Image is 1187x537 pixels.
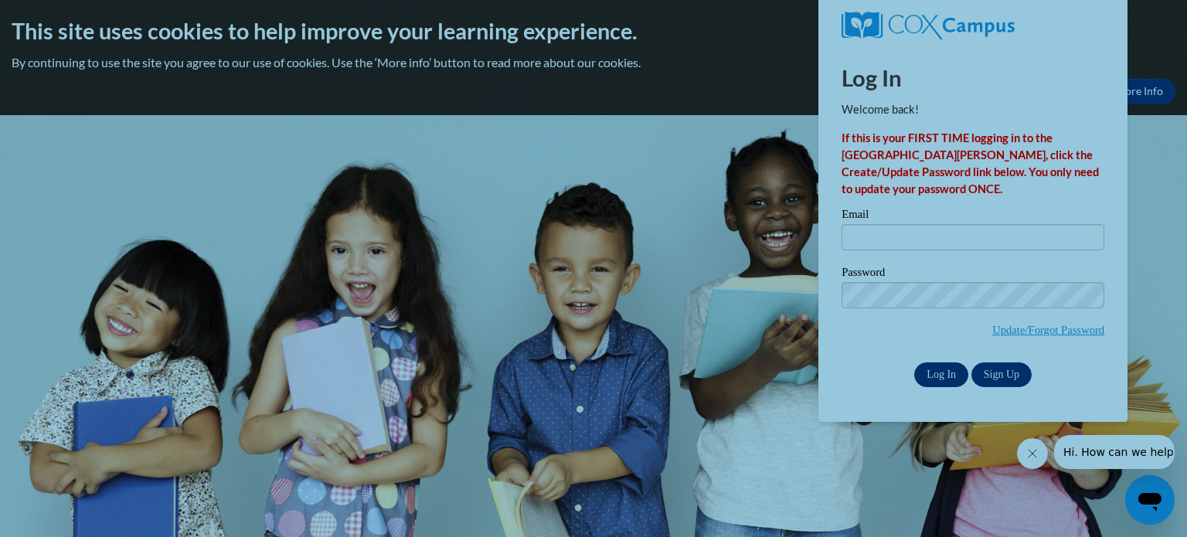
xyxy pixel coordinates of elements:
[842,62,1104,93] h1: Log In
[1125,475,1175,525] iframe: Button to launch messaging window
[12,15,1175,46] h2: This site uses cookies to help improve your learning experience.
[842,131,1099,195] strong: If this is your FIRST TIME logging in to the [GEOGRAPHIC_DATA][PERSON_NAME], click the Create/Upd...
[842,101,1104,118] p: Welcome back!
[1054,435,1175,469] iframe: Message from company
[842,12,1015,39] img: COX Campus
[992,324,1104,336] a: Update/Forgot Password
[842,209,1104,224] label: Email
[9,11,125,23] span: Hi. How can we help?
[842,12,1104,39] a: COX Campus
[971,362,1032,387] a: Sign Up
[914,362,968,387] input: Log In
[12,54,1175,71] p: By continuing to use the site you agree to our use of cookies. Use the ‘More info’ button to read...
[1017,438,1048,469] iframe: Close message
[842,267,1104,282] label: Password
[1103,79,1175,104] a: More Info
